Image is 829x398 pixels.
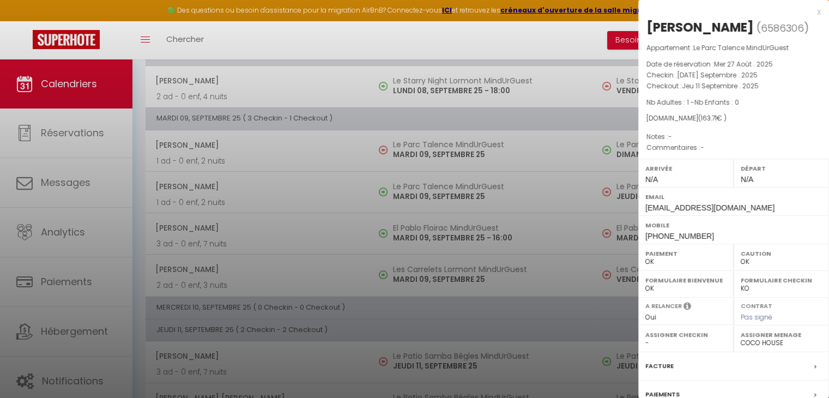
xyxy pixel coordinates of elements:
[646,59,821,70] p: Date de réservation :
[646,131,821,142] p: Notes :
[645,275,727,286] label: Formulaire Bienvenue
[645,232,714,240] span: [PHONE_NUMBER]
[646,142,821,153] p: Commentaires :
[693,43,789,52] span: Le Parc Talence MindUrGuest
[638,5,821,19] div: x
[682,81,759,91] span: Jeu 11 Septembre . 2025
[741,329,822,340] label: Assigner Menage
[741,275,822,286] label: Formulaire Checkin
[668,132,672,141] span: -
[700,143,704,152] span: -
[645,163,727,174] label: Arrivée
[646,70,821,81] p: Checkin :
[645,301,682,311] label: A relancer
[645,248,727,259] label: Paiement
[741,248,822,259] label: Caution
[645,175,658,184] span: N/A
[646,43,821,53] p: Appartement :
[741,175,753,184] span: N/A
[694,98,739,107] span: Nb Enfants : 0
[645,220,822,231] label: Mobile
[683,301,691,313] i: Sélectionner OUI si vous souhaiter envoyer les séquences de messages post-checkout
[741,312,772,322] span: Pas signé
[741,301,772,309] label: Contrat
[646,19,754,36] div: [PERSON_NAME]
[646,98,739,107] span: Nb Adultes : 1 -
[645,191,822,202] label: Email
[698,113,727,123] span: ( € )
[701,113,717,123] span: 163.71
[714,59,773,69] span: Mer 27 Août . 2025
[645,329,727,340] label: Assigner Checkin
[645,203,774,212] span: [EMAIL_ADDRESS][DOMAIN_NAME]
[646,81,821,92] p: Checkout :
[761,21,804,35] span: 6586306
[677,70,758,80] span: [DATE] Septembre . 2025
[757,20,809,35] span: ( )
[741,163,822,174] label: Départ
[646,113,821,124] div: [DOMAIN_NAME]
[9,4,41,37] button: Ouvrir le widget de chat LiveChat
[645,360,674,372] label: Facture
